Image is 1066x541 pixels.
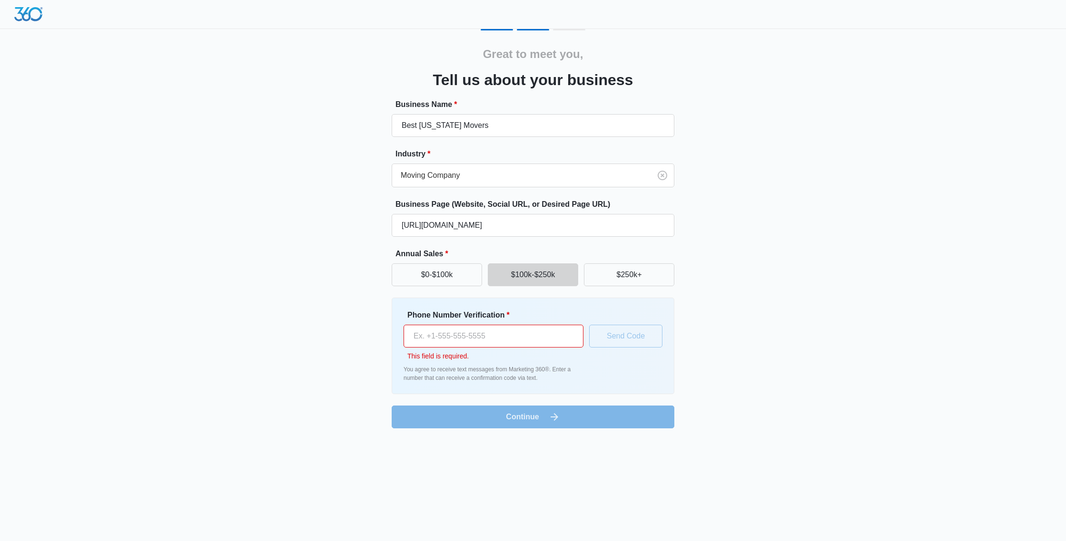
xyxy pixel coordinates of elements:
label: Business Name [395,99,678,110]
input: e.g. Jane's Plumbing [392,114,674,137]
button: Clear [655,168,670,183]
label: Business Page (Website, Social URL, or Desired Page URL) [395,199,678,210]
label: Phone Number Verification [407,309,587,321]
label: Annual Sales [395,248,678,260]
button: $100k-$250k [488,263,578,286]
p: You agree to receive text messages from Marketing 360®. Enter a number that can receive a confirm... [404,365,583,382]
h3: Tell us about your business [433,68,633,91]
h2: Great to meet you, [483,46,583,63]
button: $0-$100k [392,263,482,286]
p: This field is required. [407,351,583,361]
input: Ex. +1-555-555-5555 [404,325,583,348]
input: e.g. janesplumbing.com [392,214,674,237]
button: $250k+ [584,263,674,286]
label: Industry [395,148,678,160]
